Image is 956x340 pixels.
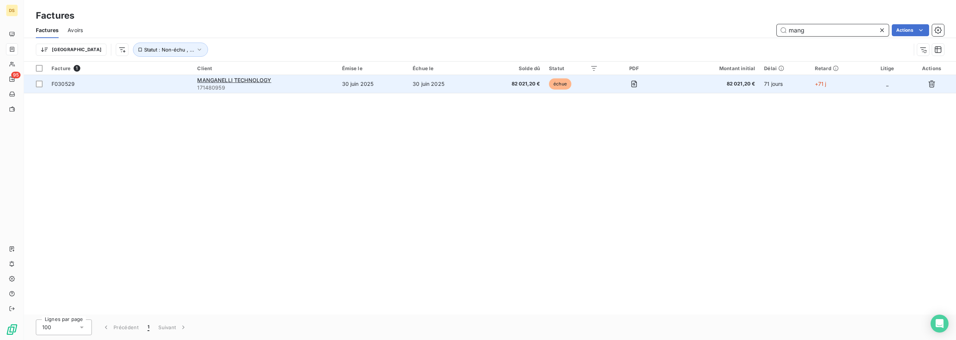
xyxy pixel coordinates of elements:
div: Open Intercom Messenger [931,315,949,333]
button: Suivant [154,319,192,335]
span: échue [549,78,571,90]
div: Montant initial [670,65,755,71]
span: Statut : Non-échu , ... [144,47,194,53]
span: 1 [148,324,149,331]
h3: Factures [36,9,74,22]
button: Statut : Non-échu , ... [133,43,208,57]
button: Précédent [98,319,143,335]
div: Émise le [342,65,404,71]
td: 30 juin 2025 [338,75,409,93]
span: 82 021,20 € [670,80,755,88]
span: 82 021,20 € [484,80,540,88]
span: Factures [36,26,59,34]
div: Délai [764,65,806,71]
div: PDF [607,65,661,71]
span: F030529 [52,81,75,87]
div: Client [197,65,333,71]
span: 95 [11,72,21,78]
td: 30 juin 2025 [408,75,479,93]
span: 1 [74,65,80,72]
button: [GEOGRAPHIC_DATA] [36,44,106,56]
span: _ [886,81,888,87]
img: Logo LeanPay [6,324,18,336]
span: +71 j [815,81,826,87]
button: Actions [892,24,929,36]
span: Facture [52,65,71,71]
div: DS [6,4,18,16]
div: Échue le [413,65,475,71]
button: 1 [143,319,154,335]
div: Solde dû [484,65,540,71]
span: 171480959 [197,84,333,91]
div: Actions [912,65,952,71]
span: MANGANELLI TECHNOLOGY [197,77,271,83]
div: Litige [872,65,903,71]
input: Rechercher [777,24,889,36]
span: Avoirs [68,26,83,34]
div: Retard [815,65,863,71]
td: 71 jours [760,75,810,93]
span: 100 [42,324,51,331]
div: Statut [549,65,598,71]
